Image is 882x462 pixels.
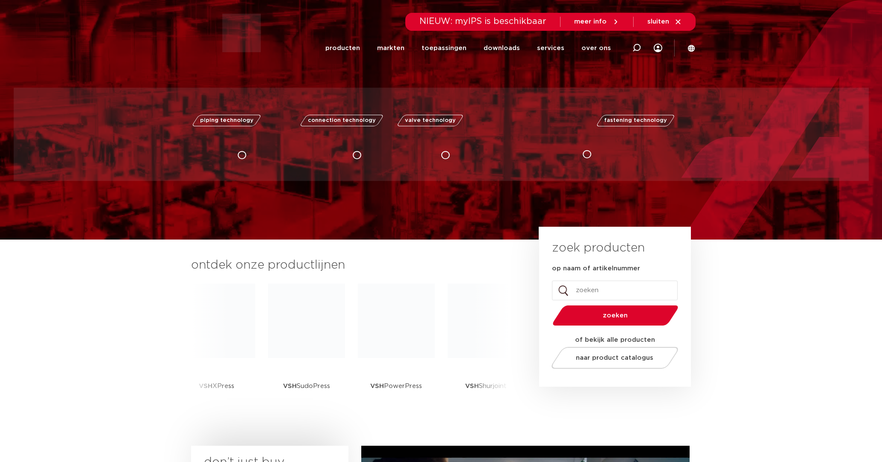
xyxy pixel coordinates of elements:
[325,32,360,65] a: producten
[647,18,669,25] span: sluiten
[283,383,297,389] strong: VSH
[465,383,479,389] strong: VSH
[405,118,456,123] span: valve technology
[419,17,546,26] span: NIEUW: myIPS is beschikbaar
[647,18,682,26] a: sluiten
[576,355,653,361] span: naar product catalogus
[552,240,645,257] h3: zoek producten
[377,32,404,65] a: markten
[199,383,212,389] strong: VSH
[191,257,510,274] h3: ontdek onze productlijnen
[552,264,640,273] label: op naam of artikelnummer
[325,32,611,65] nav: Menu
[484,32,520,65] a: downloads
[178,282,255,413] a: VSHXPress
[268,282,345,413] a: VSHSudoPress
[358,282,435,413] a: VSHPowerPress
[448,282,525,413] a: VSHShurjoint
[549,305,681,326] button: zoeken
[549,347,680,369] a: naar product catalogus
[581,32,611,65] a: over ons
[283,359,330,413] p: SudoPress
[199,359,234,413] p: XPress
[574,18,619,26] a: meer info
[200,118,254,123] span: piping technology
[604,118,667,123] span: fastening technology
[370,359,422,413] p: PowerPress
[537,32,564,65] a: services
[307,118,375,123] span: connection technology
[575,312,656,319] span: zoeken
[552,281,678,300] input: zoeken
[370,383,384,389] strong: VSH
[465,359,507,413] p: Shurjoint
[574,18,607,25] span: meer info
[422,32,466,65] a: toepassingen
[575,337,655,343] strong: of bekijk alle producten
